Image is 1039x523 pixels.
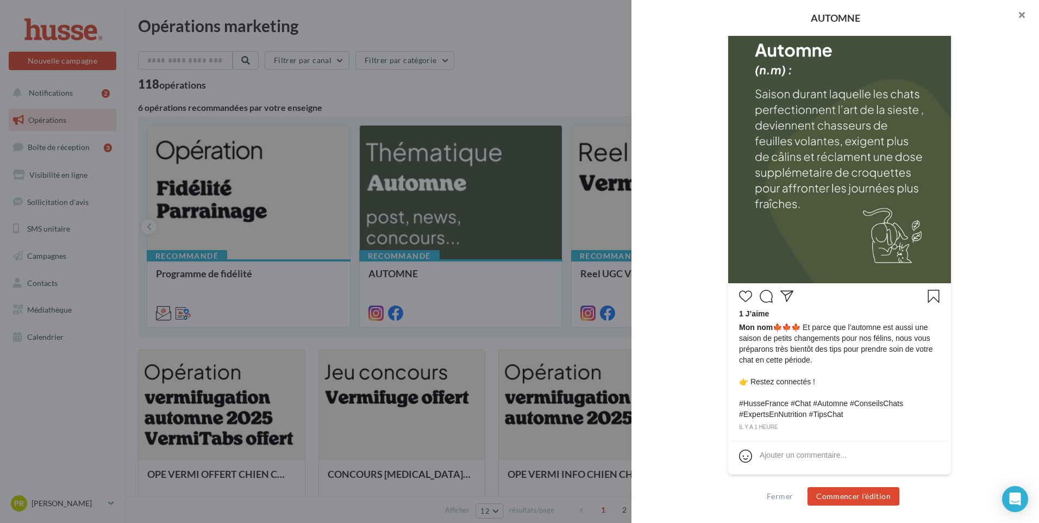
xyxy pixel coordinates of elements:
[780,290,793,303] svg: Partager la publication
[728,475,952,489] div: La prévisualisation est non-contractuelle
[739,450,752,463] svg: Emoji
[739,323,773,332] span: Mon nom
[760,450,847,460] div: Ajouter un commentaire...
[1002,486,1028,512] div: Open Intercom Messenger
[649,13,1022,23] div: AUTOMNE
[739,308,940,322] div: 1 J’aime
[927,290,940,303] svg: Enregistrer
[739,422,940,432] div: il y a 1 heure
[762,490,797,503] button: Fermer
[808,487,899,506] button: Commencer l'édition
[739,290,752,303] svg: J’aime
[739,322,940,420] span: 🍁🍁🍁 Et parce que l’automne est aussi une saison de petits changements pour nos félins, nous vous ...
[760,290,773,303] svg: Commenter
